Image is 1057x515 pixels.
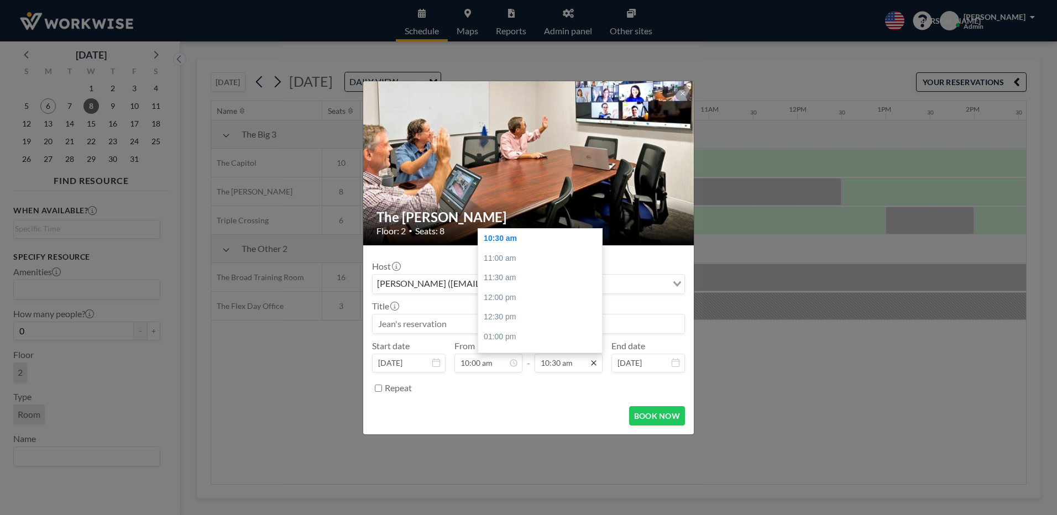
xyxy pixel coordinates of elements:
[478,327,608,347] div: 01:00 pm
[527,344,530,369] span: -
[375,277,602,291] span: [PERSON_NAME] ([EMAIL_ADDRESS][DOMAIN_NAME])
[478,307,608,327] div: 12:30 pm
[478,347,608,367] div: 01:30 pm
[415,225,444,237] span: Seats: 8
[372,340,410,351] label: Start date
[478,288,608,308] div: 12:00 pm
[372,301,398,312] label: Title
[478,268,608,288] div: 11:30 am
[373,314,684,333] input: Jean's reservation
[385,382,412,393] label: Repeat
[363,39,695,287] img: 537.jpg
[372,261,400,272] label: Host
[376,209,682,225] h2: The [PERSON_NAME]
[603,277,666,291] input: Search for option
[409,227,412,235] span: •
[376,225,406,237] span: Floor: 2
[478,229,608,249] div: 10:30 am
[478,249,608,269] div: 11:00 am
[454,340,475,351] label: From
[373,275,684,293] div: Search for option
[629,406,685,425] button: BOOK NOW
[611,340,645,351] label: End date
